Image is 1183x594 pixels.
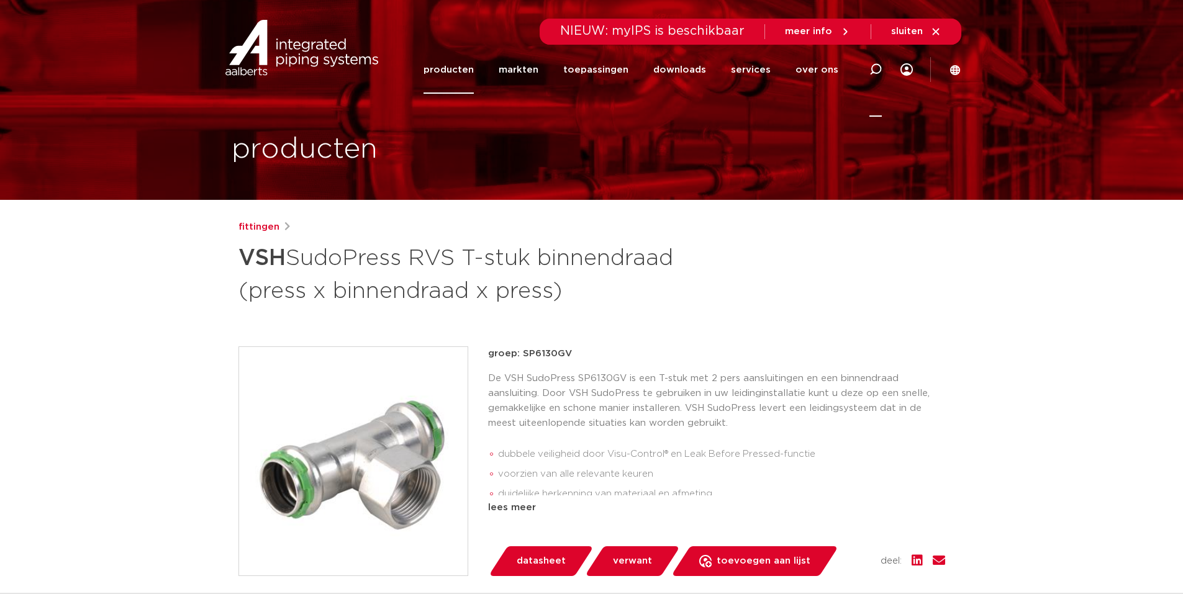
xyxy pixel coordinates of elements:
h1: SudoPress RVS T-stuk binnendraad (press x binnendraad x press) [238,240,705,307]
div: lees meer [488,500,945,515]
a: datasheet [488,546,594,576]
p: groep: SP6130GV [488,346,945,361]
a: markten [499,46,538,94]
span: sluiten [891,27,923,36]
a: services [731,46,771,94]
nav: Menu [424,46,838,94]
a: meer info [785,26,851,37]
li: dubbele veiligheid door Visu-Control® en Leak Before Pressed-functie [498,444,945,464]
li: voorzien van alle relevante keuren [498,464,945,484]
span: NIEUW: myIPS is beschikbaar [560,25,745,37]
span: meer info [785,27,832,36]
img: Product Image for VSH SudoPress RVS T-stuk binnendraad (press x binnendraad x press) [239,347,468,575]
span: datasheet [517,551,566,571]
span: verwant [613,551,652,571]
li: duidelijke herkenning van materiaal en afmeting [498,484,945,504]
a: sluiten [891,26,941,37]
p: De VSH SudoPress SP6130GV is een T-stuk met 2 pers aansluitingen en een binnendraad aansluiting. ... [488,371,945,431]
span: toevoegen aan lijst [717,551,810,571]
a: producten [424,46,474,94]
span: deel: [881,554,902,569]
strong: VSH [238,247,286,269]
a: verwant [584,546,680,576]
a: downloads [653,46,706,94]
h1: producten [232,130,378,169]
a: over ons [795,46,838,94]
a: toepassingen [563,46,628,94]
a: fittingen [238,220,279,235]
